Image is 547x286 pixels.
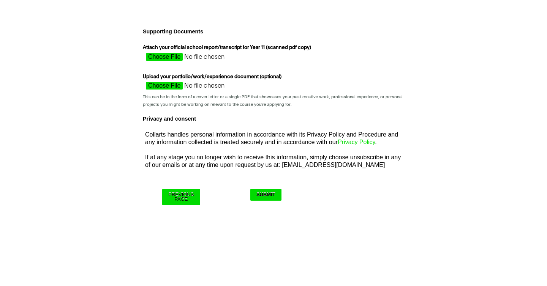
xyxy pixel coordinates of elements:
label: Attach your official school report/transcript for Year 11 (scanned pdf copy) [143,44,313,53]
input: Attach your official school report/transcript for Year 11 (scanned pdf copy) [143,53,278,64]
a: Privacy Policy [338,139,375,145]
h4: Supporting Documents [140,26,407,37]
span: If at any stage you no longer wish to receive this information, simply choose unsubscribe in any ... [145,154,401,168]
input: Submit [250,189,281,201]
span: This can be in the form of a cover letter or a single PDF that showcases your past creative work,... [143,95,403,106]
input: Previous Page [162,189,200,205]
label: Upload your portfolio/work/experience document (optional) [143,73,283,82]
b: Privacy and consent [143,116,196,122]
span: Collarts handles personal information in accordance with its Privacy Policy and Procedure and any... [145,131,398,145]
input: Upload your portfolio/work/experience document (optional) [143,82,278,93]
